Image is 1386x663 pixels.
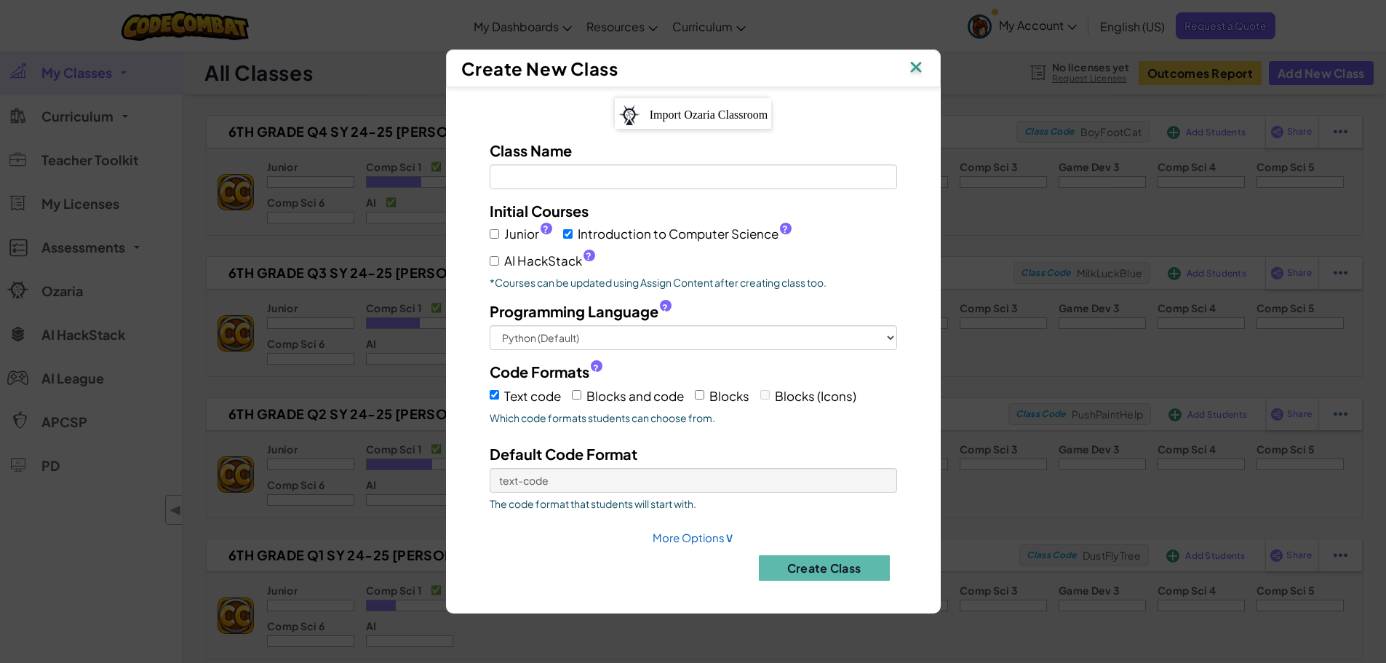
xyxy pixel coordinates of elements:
[504,250,595,271] span: AI HackStack
[490,301,658,322] span: Programming Language
[662,302,668,314] span: ?
[572,390,581,400] input: Blocks and code
[578,223,792,245] span: Introduction to Computer Science
[461,57,618,79] span: Create New Class
[504,223,552,245] span: Junior
[490,496,897,511] span: The code format that students will start with.
[653,531,734,544] a: More Options
[782,223,788,235] span: ?
[759,555,890,581] button: Create Class
[490,256,499,266] input: AI HackStack?
[490,410,897,425] span: Which code formats students can choose from.
[490,200,589,221] label: Initial Courses
[504,388,561,404] span: Text code
[490,141,572,159] span: Class Name
[907,57,925,79] img: IconClose.svg
[760,390,770,400] input: Blocks (Icons)
[695,390,704,400] input: Blocks
[563,229,573,239] input: Introduction to Computer Science?
[618,105,640,125] img: ozaria-logo.png
[593,362,599,374] span: ?
[725,528,734,545] span: ∨
[490,390,499,400] input: Text code
[490,275,897,290] p: *Courses can be updated using Assign Content after creating class too.
[775,388,856,404] span: Blocks (Icons)
[490,229,499,239] input: Junior?
[586,250,592,262] span: ?
[490,445,637,463] span: Default Code Format
[650,108,768,121] span: Import Ozaria Classroom
[586,388,684,404] span: Blocks and code
[543,223,549,235] span: ?
[709,388,749,404] span: Blocks
[490,361,589,382] span: Code Formats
